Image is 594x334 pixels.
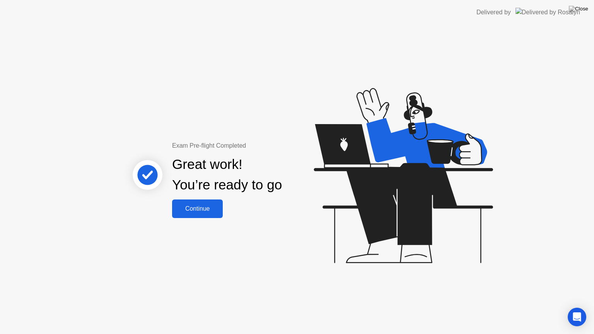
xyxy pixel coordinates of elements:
[174,205,220,212] div: Continue
[172,141,332,150] div: Exam Pre-flight Completed
[515,8,580,17] img: Delivered by Rosalyn
[568,308,586,326] div: Open Intercom Messenger
[569,6,588,12] img: Close
[172,154,282,195] div: Great work! You’re ready to go
[172,199,223,218] button: Continue
[476,8,511,17] div: Delivered by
